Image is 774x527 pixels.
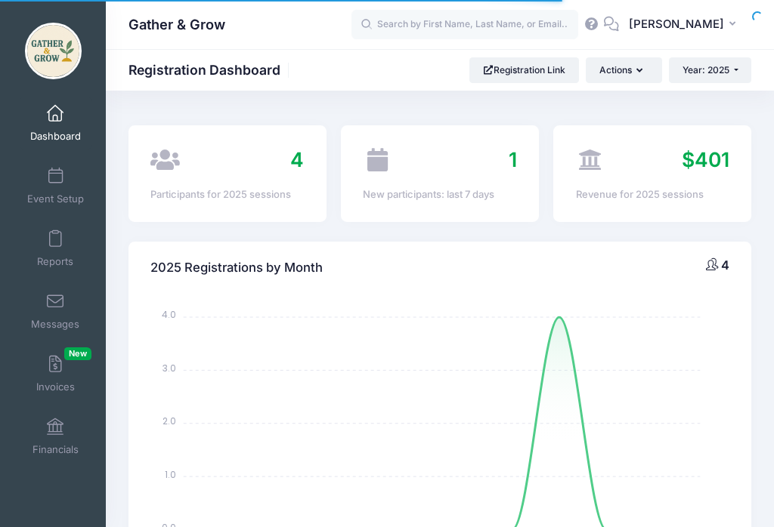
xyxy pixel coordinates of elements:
a: Registration Link [469,57,579,83]
span: Invoices [36,381,75,393]
tspan: 3.0 [163,361,176,374]
tspan: 1.0 [165,467,176,480]
button: [PERSON_NAME] [619,8,751,42]
button: Year: 2025 [669,57,751,83]
span: Year: 2025 [683,64,729,76]
h4: 2025 Registrations by Month [150,246,323,289]
a: Reports [20,222,91,275]
a: Messages [20,285,91,337]
input: Search by First Name, Last Name, or Email... [351,10,578,40]
span: Financials [33,443,79,456]
a: Dashboard [20,97,91,149]
div: Participants for 2025 sessions [150,187,304,202]
span: $401 [682,147,729,171]
span: 1 [509,147,517,171]
div: Revenue for 2025 sessions [576,187,729,202]
span: Messages [31,318,79,331]
span: Dashboard [30,130,81,143]
h1: Gather & Grow [128,8,225,42]
tspan: 4.0 [162,308,176,321]
img: Gather & Grow [25,23,82,79]
a: InvoicesNew [20,347,91,400]
span: 4 [721,257,729,273]
span: 4 [290,147,304,171]
span: Reports [37,255,73,268]
tspan: 2.0 [163,415,176,427]
a: Event Setup [20,159,91,212]
a: Financials [20,410,91,463]
span: Event Setup [27,193,84,205]
button: Actions [586,57,661,83]
span: [PERSON_NAME] [629,16,724,32]
h1: Registration Dashboard [128,62,293,78]
span: New [64,347,91,360]
div: New participants: last 7 days [363,187,516,202]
